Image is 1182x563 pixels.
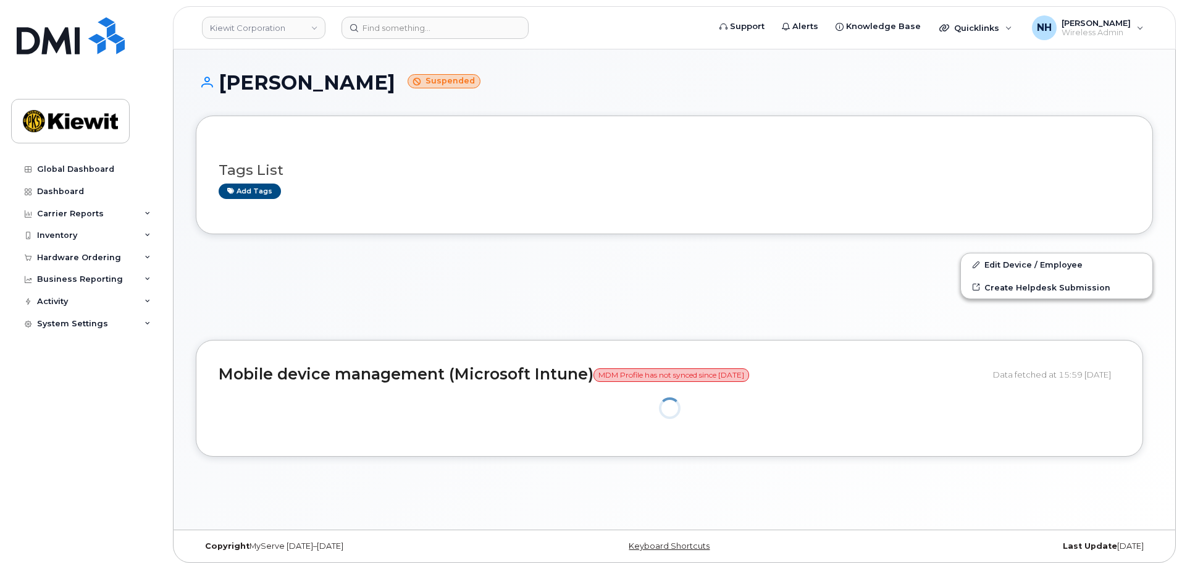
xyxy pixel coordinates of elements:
a: Keyboard Shortcuts [629,541,710,551]
h2: Mobile device management (Microsoft Intune) [219,366,984,383]
strong: Last Update [1063,541,1117,551]
h3: Tags List [219,163,1130,178]
a: Create Helpdesk Submission [961,276,1152,298]
div: [DATE] [834,541,1153,551]
a: Edit Device / Employee [961,253,1152,276]
div: Data fetched at 15:59 [DATE] [993,363,1120,386]
h1: [PERSON_NAME] [196,72,1153,93]
div: MyServe [DATE]–[DATE] [196,541,515,551]
strong: Copyright [205,541,249,551]
span: MDM Profile has not synced since [DATE] [593,368,749,382]
small: Suspended [408,74,480,88]
a: Add tags [219,184,281,199]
